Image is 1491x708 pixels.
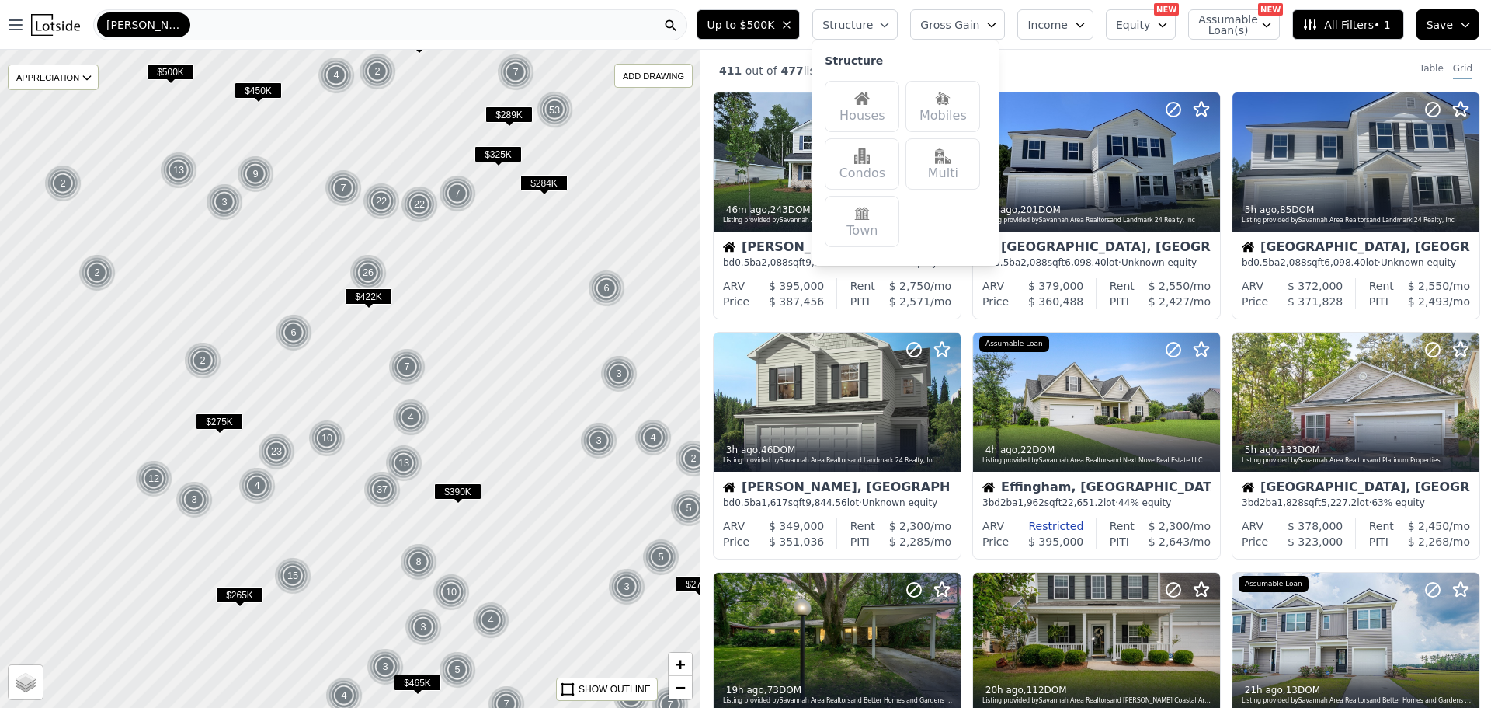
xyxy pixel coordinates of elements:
div: Mobiles [905,81,980,132]
div: 7 [497,54,534,91]
span: $ 2,427 [1149,295,1190,308]
span: $ 2,750 [889,280,930,292]
img: Multi [935,148,951,164]
div: $422K [345,288,392,311]
span: 2,088 [761,257,787,268]
span: $ 2,300 [1149,520,1190,532]
img: g1.png [472,602,510,639]
img: g1.png [160,152,198,189]
span: $ 372,000 [1288,280,1343,292]
div: Rent [1369,518,1394,534]
span: $ 349,000 [769,520,824,532]
span: 477 [777,65,804,77]
div: 5 [670,490,707,527]
div: Listing provided by Savannah Area Realtors and [PERSON_NAME] Coastal Area P [982,696,1212,706]
img: g1.png [237,155,275,193]
img: House [723,481,735,494]
time: 2025-08-15 13:19 [985,204,1017,215]
div: /mo [875,278,951,294]
span: $ 2,285 [889,535,930,548]
span: 1,617 [761,497,787,508]
img: g1.png [588,270,626,307]
div: $275K [196,413,243,436]
div: Listing provided by Savannah Area Realtors and Landmark 24 Realty, Inc [723,456,953,466]
div: Grid [1453,62,1472,79]
span: $ 379,000 [1028,280,1083,292]
div: [PERSON_NAME], [GEOGRAPHIC_DATA] [723,241,951,256]
span: 22,651.2 [1062,497,1103,508]
span: $ 360,488 [1028,295,1083,308]
div: , 13 DOM [1242,684,1472,696]
a: 5h ago,133DOMListing provided bySavannah Area Realtorsand Platinum PropertiesHouse[GEOGRAPHIC_DAT... [1232,332,1479,560]
span: $270K [676,576,723,592]
span: $ 2,571 [889,295,930,308]
div: bd 0.5 ba sqft lot · Unknown equity [982,256,1211,269]
span: Gross Gain [920,17,979,33]
div: 3 [367,648,404,685]
img: g1.png [206,183,244,221]
div: 2 [184,342,221,379]
img: Mobiles [935,91,951,106]
div: Structure [812,40,999,266]
div: $270K [676,576,723,598]
span: $ 387,456 [769,295,824,308]
div: $450K [235,82,282,105]
span: Structure [822,17,872,33]
time: 2025-08-15 15:23 [726,204,767,215]
button: Save [1416,9,1479,40]
span: 2,088 [1020,257,1047,268]
img: g2.png [535,90,575,130]
div: ARV [723,278,745,294]
div: 3 [600,355,638,392]
span: $275K [196,413,243,430]
div: Condos [825,138,899,190]
img: g1.png [385,445,423,482]
div: 10 [308,420,346,457]
div: 7 [325,169,362,207]
img: g1.png [634,419,673,456]
div: ARV [723,518,745,534]
div: 6 [588,270,625,307]
div: Rent [1369,278,1394,294]
time: 2025-08-14 21:05 [726,685,764,696]
img: g1.png [401,186,439,223]
span: 6,098.40 [1324,257,1365,268]
div: Listing provided by Savannah Area Realtors and Landmark 24 Realty, Inc [723,216,953,225]
div: NEW [1154,3,1179,16]
time: 2025-08-15 11:00 [1245,445,1277,455]
div: APPRECIATION [8,65,99,90]
div: /mo [1394,278,1470,294]
time: 2025-08-15 12:52 [726,445,758,455]
div: PITI [850,534,870,549]
time: 2025-08-14 19:50 [985,685,1024,696]
img: g1.png [78,254,116,291]
span: + [676,654,686,674]
div: bd 0.5 ba sqft lot · Unknown equity [723,497,951,509]
div: [PERSON_NAME], [GEOGRAPHIC_DATA] [723,481,951,497]
span: 5,227.2 [1321,497,1357,508]
div: Restricted [1004,518,1083,534]
div: 15 [274,557,311,595]
span: $ 395,000 [1028,535,1083,548]
button: Equity [1106,9,1176,40]
img: Town [854,206,870,221]
img: g1.png [274,557,312,595]
div: $325K [474,146,522,169]
img: g1.png [176,481,214,518]
div: /mo [1388,534,1470,549]
img: Lotside [31,14,80,36]
div: 23 [258,433,295,470]
span: $289K [485,106,533,123]
span: $ 371,828 [1288,295,1343,308]
div: ARV [1242,518,1263,534]
div: 5 [439,651,476,689]
span: 1,962 [1018,497,1044,508]
img: House [1242,241,1254,253]
div: Listing provided by Savannah Area Realtors and Platinum Properties [1242,456,1472,466]
img: g1.png [238,467,276,504]
span: Income [1027,17,1068,33]
div: , 243 DOM [723,204,953,216]
img: g1.png [44,165,82,202]
div: /mo [1394,518,1470,534]
button: Gross Gain [910,9,1005,40]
